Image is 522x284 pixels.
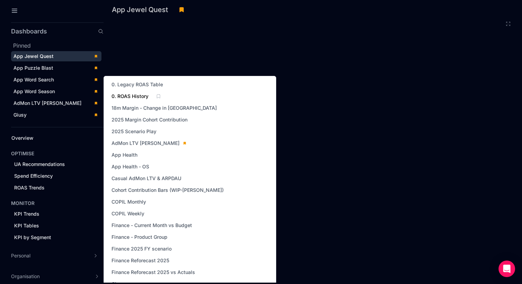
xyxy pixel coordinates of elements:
[13,112,27,118] span: Giusy
[109,138,188,148] a: AdMon LTV [PERSON_NAME]
[109,150,139,160] a: App Health
[11,135,33,141] span: Overview
[109,103,219,113] a: 18m Margin - Change in [GEOGRAPHIC_DATA]
[13,100,81,106] span: AdMon LTV [PERSON_NAME]
[112,140,180,147] span: AdMon LTV [PERSON_NAME]
[109,244,174,254] a: Finance 2025 FY scenario
[12,209,92,219] a: KPI Trends
[13,88,55,94] span: App Word Season
[112,105,217,111] span: 18m Margin - Change in [GEOGRAPHIC_DATA]
[12,232,92,243] a: KPI by Segment
[109,232,170,242] a: Finance - Product Group
[14,211,39,217] span: KPI Trends
[11,63,101,73] a: App Puzzle Blast
[9,133,92,143] a: Overview
[13,41,104,50] h2: Pinned
[13,53,54,59] span: App Jewel Quest
[112,116,187,123] span: 2025 Margin Cohort Contribution
[13,77,54,82] span: App Word Search
[112,6,172,13] h3: App Jewel Quest
[109,209,146,218] a: COPIL Weekly
[14,173,53,179] span: Spend Efficiency
[112,234,167,241] span: Finance - Product Group
[13,65,53,71] span: App Puzzle Blast
[109,174,183,183] a: Casual AdMon LTV & ARPDAU
[112,81,163,88] span: 0. Legacy ROAS Table
[12,171,92,181] a: Spend Efficiency
[505,21,511,27] button: Fullscreen
[112,187,224,194] span: Cohort Contribution Bars (WIP-[PERSON_NAME])
[112,175,181,182] span: Casual AdMon LTV & ARPDAU
[11,28,47,35] h2: Dashboards
[112,257,169,264] span: Finance Reforecast 2025
[112,128,156,135] span: 2025 Scenario Play
[109,127,158,136] a: 2025 Scenario Play
[499,261,515,277] div: Open Intercom Messenger
[109,256,171,265] a: Finance Reforecast 2025
[12,159,92,169] a: UA Recommendations
[112,198,146,205] span: COPIL Monthly
[112,245,172,252] span: Finance 2025 FY scenario
[109,91,151,101] a: 0. ROAS History
[11,200,35,207] h4: MONITOR
[109,185,226,195] a: Cohort Contribution Bars (WIP-[PERSON_NAME])
[14,161,65,167] span: UA Recommendations
[112,93,148,100] span: 0. ROAS History
[112,210,144,217] span: COPIL Weekly
[109,197,148,207] a: COPIL Monthly
[12,221,92,231] a: KPI Tables
[11,51,101,61] a: App Jewel Quest
[109,80,165,89] a: 0. Legacy ROAS Table
[11,150,34,157] h4: OPTIMISE
[11,110,101,120] a: Giusy
[112,151,137,158] span: App Health
[11,252,30,259] span: Personal
[109,267,197,277] a: Finance Reforecast 2025 vs Actuals
[109,115,190,125] a: 2025 Margin Cohort Contribution
[12,183,92,193] a: ROAS Trends
[11,273,40,280] span: Organisation
[11,75,101,85] a: App Word Search
[14,185,45,190] span: ROAS Trends
[14,234,51,240] span: KPI by Segment
[112,163,149,170] span: App Health - OS
[112,269,195,276] span: Finance Reforecast 2025 vs Actuals
[11,86,101,97] a: App Word Season
[14,223,39,228] span: KPI Tables
[11,98,101,108] a: AdMon LTV [PERSON_NAME]
[109,221,194,230] a: Finance - Current Month vs Budget
[112,222,192,229] span: Finance - Current Month vs Budget
[109,162,151,172] a: App Health - OS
